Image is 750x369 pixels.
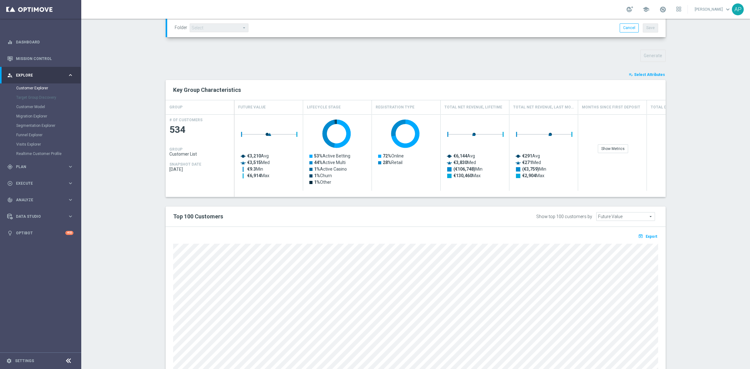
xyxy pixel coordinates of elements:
[16,132,65,137] a: Funnel Explorer
[247,153,269,158] text: Avg
[7,181,67,186] div: Execute
[629,72,633,77] i: playlist_add_check
[637,232,658,240] button: open_in_browser Export
[522,173,544,178] text: Max
[7,214,67,219] div: Data Studio
[16,104,65,109] a: Customer Model
[16,198,67,202] span: Analyze
[453,167,475,172] tspan: (€106,748)
[169,147,182,152] h4: GROUP
[247,160,261,165] tspan: €3,515
[522,153,540,158] text: Avg
[166,114,234,191] div: Press SPACE to select this row.
[169,102,182,113] h4: GROUP
[620,23,639,32] button: Cancel
[643,23,658,32] button: Save
[522,153,532,158] tspan: €291
[238,102,266,113] h4: Future Value
[173,213,452,220] h2: Top 100 Customers
[16,142,65,147] a: Visits Explorer
[628,71,666,78] button: playlist_add_check Select Attributes
[513,102,574,113] h4: Total Net Revenue, Last Month
[16,165,67,169] span: Plan
[376,102,414,113] h4: Registration Type
[522,167,539,172] tspan: (€3,759)
[7,72,13,78] i: person_search
[444,102,502,113] h4: Total Net Revenue, Lifetime
[15,359,34,363] a: Settings
[247,173,269,178] text: Max
[314,173,332,178] text: Churn
[694,5,732,14] a: [PERSON_NAME]keyboard_arrow_down
[16,225,65,241] a: Optibot
[7,181,13,186] i: play_circle_outline
[7,164,74,169] button: gps_fixed Plan keyboard_arrow_right
[646,234,657,239] span: Export
[7,164,67,170] div: Plan
[16,50,73,67] a: Mission Control
[7,181,74,186] button: play_circle_outline Execute keyboard_arrow_right
[169,167,231,172] span: 2025-10-05
[7,231,74,236] button: lightbulb Optibot +10
[16,149,81,158] div: Realtime Customer Profile
[383,153,404,158] text: Online
[732,3,744,15] div: AP
[16,114,65,119] a: Migration Explorer
[16,130,81,140] div: Funnel Explorer
[16,93,81,102] div: Target Group Discovery
[16,140,81,149] div: Visits Explorer
[453,160,467,165] tspan: €3,830
[16,73,67,77] span: Explore
[67,213,73,219] i: keyboard_arrow_right
[65,231,73,235] div: +10
[314,160,346,165] text: Active Multi
[16,112,81,121] div: Migration Explorer
[16,182,67,185] span: Execute
[169,152,231,157] span: Customer List
[7,197,13,203] i: track_changes
[598,144,628,153] div: Show Metrics
[7,197,67,203] div: Analyze
[16,86,65,91] a: Customer Explorer
[453,160,476,165] text: Med
[16,215,67,218] span: Data Studio
[634,72,665,77] span: Select Attributes
[383,160,402,165] text: Retail
[582,102,640,113] h4: Months Since First Deposit
[522,167,546,172] text: Min
[247,173,261,178] tspan: €6,914
[724,6,731,13] span: keyboard_arrow_down
[16,123,65,128] a: Segmentation Explorer
[247,160,270,165] text: Med
[307,102,341,113] h4: Lifecycle Stage
[314,180,320,185] tspan: 1%
[638,234,645,239] i: open_in_browser
[16,121,81,130] div: Segmentation Explorer
[7,164,13,170] i: gps_fixed
[7,56,74,61] button: Mission Control
[7,73,74,78] button: person_search Explore keyboard_arrow_right
[522,160,541,165] text: Med
[314,167,347,172] text: Active Casino
[67,180,73,186] i: keyboard_arrow_right
[7,72,67,78] div: Explore
[173,86,658,94] h2: Key Group Characteristics
[7,40,74,45] button: equalizer Dashboard
[247,167,256,172] tspan: €9.3
[7,34,73,50] div: Dashboard
[67,164,73,170] i: keyboard_arrow_right
[383,160,391,165] tspan: 28%
[7,214,74,219] button: Data Studio keyboard_arrow_right
[453,173,472,178] tspan: €130,460
[453,167,482,172] text: Min
[67,197,73,203] i: keyboard_arrow_right
[175,25,187,30] label: Folder
[169,162,201,167] h4: SNAPSHOT DATE
[453,173,481,178] text: Max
